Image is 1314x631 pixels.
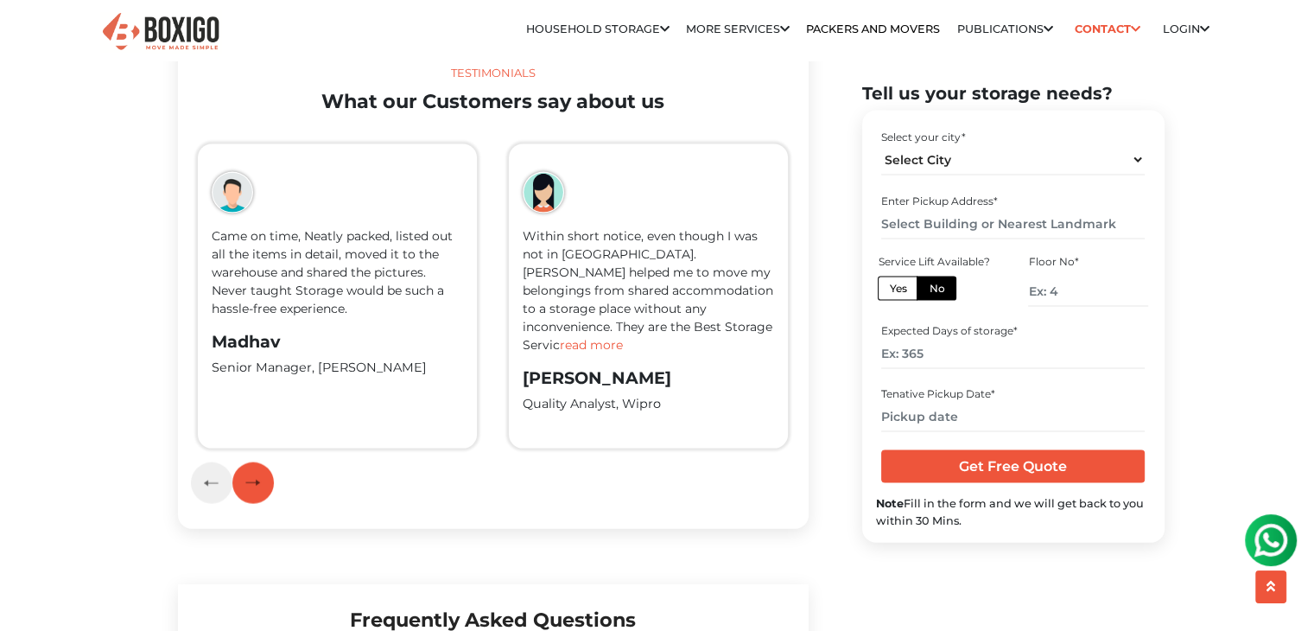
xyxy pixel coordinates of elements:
a: Publications [957,22,1053,35]
img: Boxigo [100,11,221,54]
div: Floor No [1028,254,1147,270]
div: Enter Pickup Address [881,194,1145,209]
input: Ex: 4 [1028,277,1147,307]
input: Select Building or Nearest Landmark [881,209,1145,239]
input: Pickup date [881,402,1145,432]
label: Yes [878,277,917,301]
div: Testimonials [191,65,796,82]
p: Within short notice, even though I was not in [GEOGRAPHIC_DATA]. [PERSON_NAME] helped me to move ... [523,227,774,354]
a: More services [686,22,790,35]
a: Packers and Movers [806,22,940,35]
div: Expected Days of storage [881,323,1145,339]
div: Tenative Pickup Date [881,386,1145,402]
input: Get Free Quote [881,450,1145,483]
div: Select your city [881,130,1145,145]
h3: [PERSON_NAME] [523,368,774,388]
div: Service Lift Available? [878,254,997,270]
img: previous-testimonial [204,480,219,488]
b: Note [876,497,904,510]
div: Fill in the form and we will get back to you within 30 Mins. [876,495,1151,528]
img: whatsapp-icon.svg [17,17,52,52]
label: No [917,277,956,301]
a: Login [1163,22,1209,35]
h2: Tell us your storage needs? [862,83,1165,104]
input: Ex: 365 [881,339,1145,369]
a: Household Storage [526,22,670,35]
button: scroll up [1255,570,1286,603]
p: Came on time, Neatly packed, listed out all the items in detail, moved it to the warehouse and sh... [212,227,463,318]
p: Senior Manager, [PERSON_NAME] [212,359,463,378]
img: next-testimonial [245,479,260,487]
img: boxigo_girl_icon [523,172,564,214]
a: Contact [1070,16,1146,42]
p: Quality Analyst, Wipro [523,395,774,414]
h3: Madhav [212,332,463,352]
img: boxigo_girl_icon [212,172,253,214]
span: read more [560,337,623,353]
h2: What our Customers say about us [191,90,796,113]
